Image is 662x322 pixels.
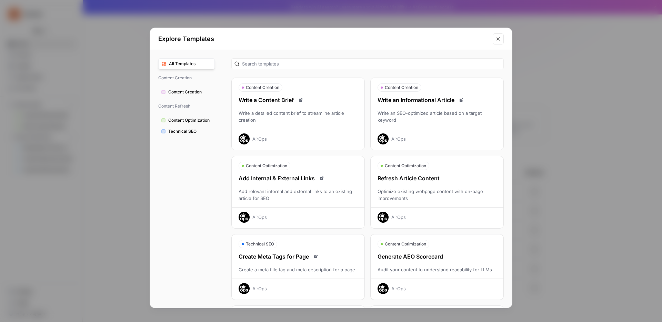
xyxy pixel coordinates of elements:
[246,241,274,247] span: Technical SEO
[312,252,320,261] a: Read docs
[158,58,215,69] button: All Templates
[371,266,503,273] div: Audit your content to understand readability for LLMs
[385,84,418,91] span: Content Creation
[158,115,215,126] button: Content Optimization
[158,72,215,84] span: Content Creation
[370,156,504,229] button: Content OptimizationRefresh Article ContentOptimize existing webpage content with on-page improve...
[493,33,504,44] button: Close modal
[231,234,365,300] button: Technical SEOCreate Meta Tags for PageRead docsCreate a meta title tag and meta description for a...
[231,78,365,150] button: Content CreationWrite a Content BriefRead docsWrite a detailed content brief to streamline articl...
[232,110,364,123] div: Write a detailed content brief to streamline article creation
[391,135,406,142] div: AirOps
[318,174,326,182] a: Read docs
[169,61,212,67] span: All Templates
[371,188,503,202] div: Optimize existing webpage content with on-page improvements
[371,110,503,123] div: Write an SEO-optimized article based on a target keyword
[242,60,501,67] input: Search templates
[246,84,279,91] span: Content Creation
[158,34,489,44] h2: Explore Templates
[158,87,215,98] button: Content Creation
[232,188,364,202] div: Add relevant internal and external links to an existing article for SEO
[252,285,267,292] div: AirOps
[370,78,504,150] button: Content CreationWrite an Informational ArticleRead docsWrite an SEO-optimized article based on a ...
[158,126,215,137] button: Technical SEO
[385,241,426,247] span: Content Optimization
[168,128,212,134] span: Technical SEO
[252,135,267,142] div: AirOps
[246,163,287,169] span: Content Optimization
[232,174,364,182] div: Add Internal & External Links
[231,156,365,229] button: Content OptimizationAdd Internal & External LinksRead docsAdd relevant internal and external link...
[391,214,406,221] div: AirOps
[371,174,503,182] div: Refresh Article Content
[252,214,267,221] div: AirOps
[457,96,465,104] a: Read docs
[391,285,406,292] div: AirOps
[297,96,305,104] a: Read docs
[232,96,364,104] div: Write a Content Brief
[385,163,426,169] span: Content Optimization
[232,252,364,261] div: Create Meta Tags for Page
[158,100,215,112] span: Content Refresh
[168,89,212,95] span: Content Creation
[168,117,212,123] span: Content Optimization
[371,96,503,104] div: Write an Informational Article
[371,252,503,261] div: Generate AEO Scorecard
[370,234,504,300] button: Content OptimizationGenerate AEO ScorecardAudit your content to understand readability for LLMsAi...
[232,266,364,273] div: Create a meta title tag and meta description for a page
